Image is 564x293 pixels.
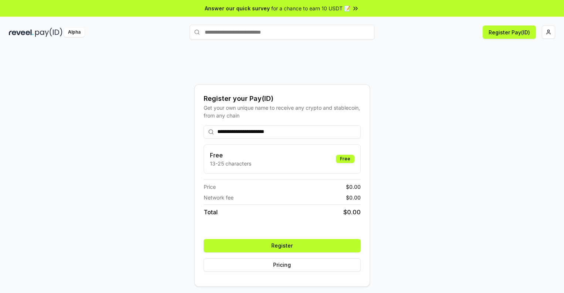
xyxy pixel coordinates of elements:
[204,104,361,119] div: Get your own unique name to receive any crypto and stablecoin, from any chain
[204,194,234,201] span: Network fee
[204,183,216,191] span: Price
[204,208,218,217] span: Total
[336,155,354,163] div: Free
[343,208,361,217] span: $ 0.00
[210,151,251,160] h3: Free
[204,258,361,272] button: Pricing
[483,25,536,39] button: Register Pay(ID)
[9,28,34,37] img: reveel_dark
[35,28,62,37] img: pay_id
[271,4,350,12] span: for a chance to earn 10 USDT 📝
[210,160,251,167] p: 13-25 characters
[346,194,361,201] span: $ 0.00
[64,28,85,37] div: Alpha
[204,93,361,104] div: Register your Pay(ID)
[204,239,361,252] button: Register
[346,183,361,191] span: $ 0.00
[205,4,270,12] span: Answer our quick survey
